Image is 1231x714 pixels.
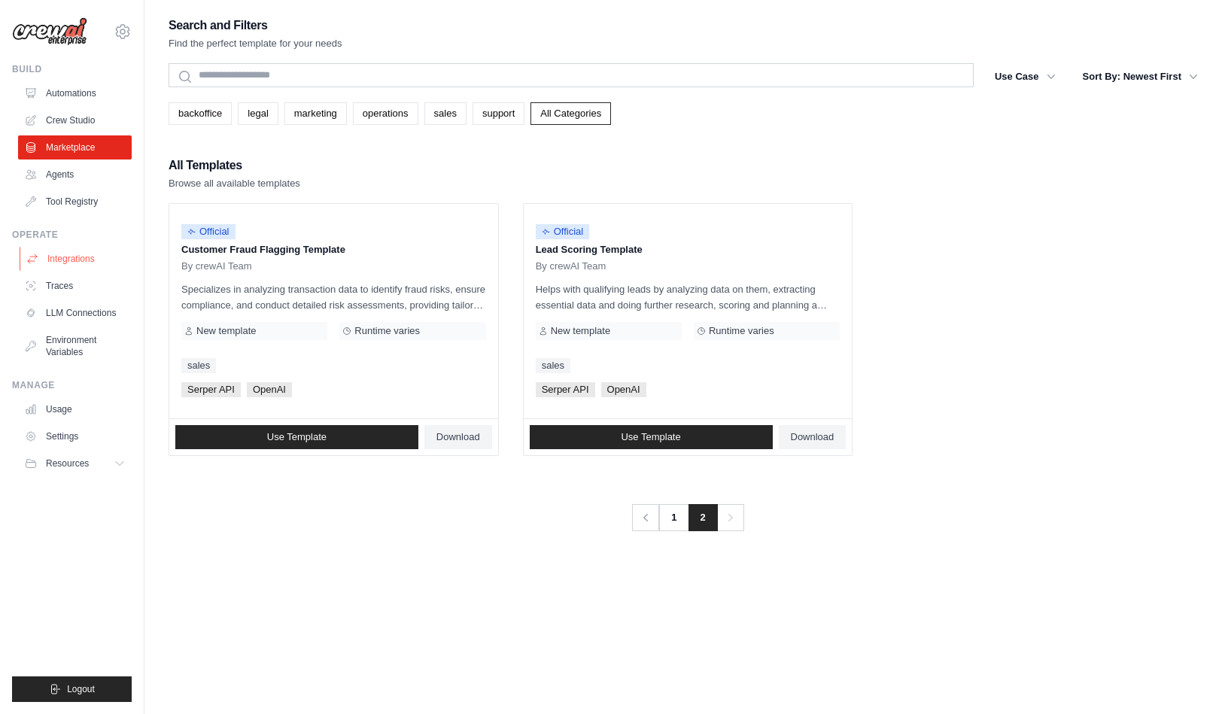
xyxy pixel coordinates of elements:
[247,382,292,397] span: OpenAI
[18,274,132,298] a: Traces
[536,382,595,397] span: Serper API
[196,325,256,337] span: New template
[238,102,278,125] a: legal
[67,683,95,695] span: Logout
[181,382,241,397] span: Serper API
[12,379,132,391] div: Manage
[181,358,216,373] a: sales
[530,102,611,125] a: All Categories
[530,425,773,449] a: Use Template
[169,36,342,51] p: Find the perfect template for your needs
[436,431,480,443] span: Download
[353,102,418,125] a: operations
[169,155,300,176] h2: All Templates
[46,457,89,469] span: Resources
[12,676,132,702] button: Logout
[18,108,132,132] a: Crew Studio
[631,504,743,531] nav: Pagination
[1074,63,1207,90] button: Sort By: Newest First
[181,242,486,257] p: Customer Fraud Flagging Template
[18,424,132,448] a: Settings
[601,382,646,397] span: OpenAI
[424,425,492,449] a: Download
[354,325,420,337] span: Runtime varies
[18,190,132,214] a: Tool Registry
[18,397,132,421] a: Usage
[169,176,300,191] p: Browse all available templates
[181,224,236,239] span: Official
[424,102,467,125] a: sales
[181,260,252,272] span: By crewAI Team
[175,425,418,449] a: Use Template
[18,135,132,160] a: Marketplace
[18,81,132,105] a: Automations
[536,224,590,239] span: Official
[688,504,718,531] span: 2
[986,63,1065,90] button: Use Case
[12,63,132,75] div: Build
[181,281,486,313] p: Specializes in analyzing transaction data to identify fraud risks, ensure compliance, and conduct...
[709,325,774,337] span: Runtime varies
[551,325,610,337] span: New template
[18,451,132,475] button: Resources
[169,102,232,125] a: backoffice
[18,328,132,364] a: Environment Variables
[536,242,840,257] p: Lead Scoring Template
[18,163,132,187] a: Agents
[20,247,133,271] a: Integrations
[658,504,688,531] a: 1
[536,281,840,313] p: Helps with qualifying leads by analyzing data on them, extracting essential data and doing furthe...
[621,431,680,443] span: Use Template
[18,301,132,325] a: LLM Connections
[536,260,606,272] span: By crewAI Team
[12,17,87,46] img: Logo
[536,358,570,373] a: sales
[791,431,834,443] span: Download
[284,102,347,125] a: marketing
[12,229,132,241] div: Operate
[473,102,524,125] a: support
[169,15,342,36] h2: Search and Filters
[267,431,327,443] span: Use Template
[779,425,847,449] a: Download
